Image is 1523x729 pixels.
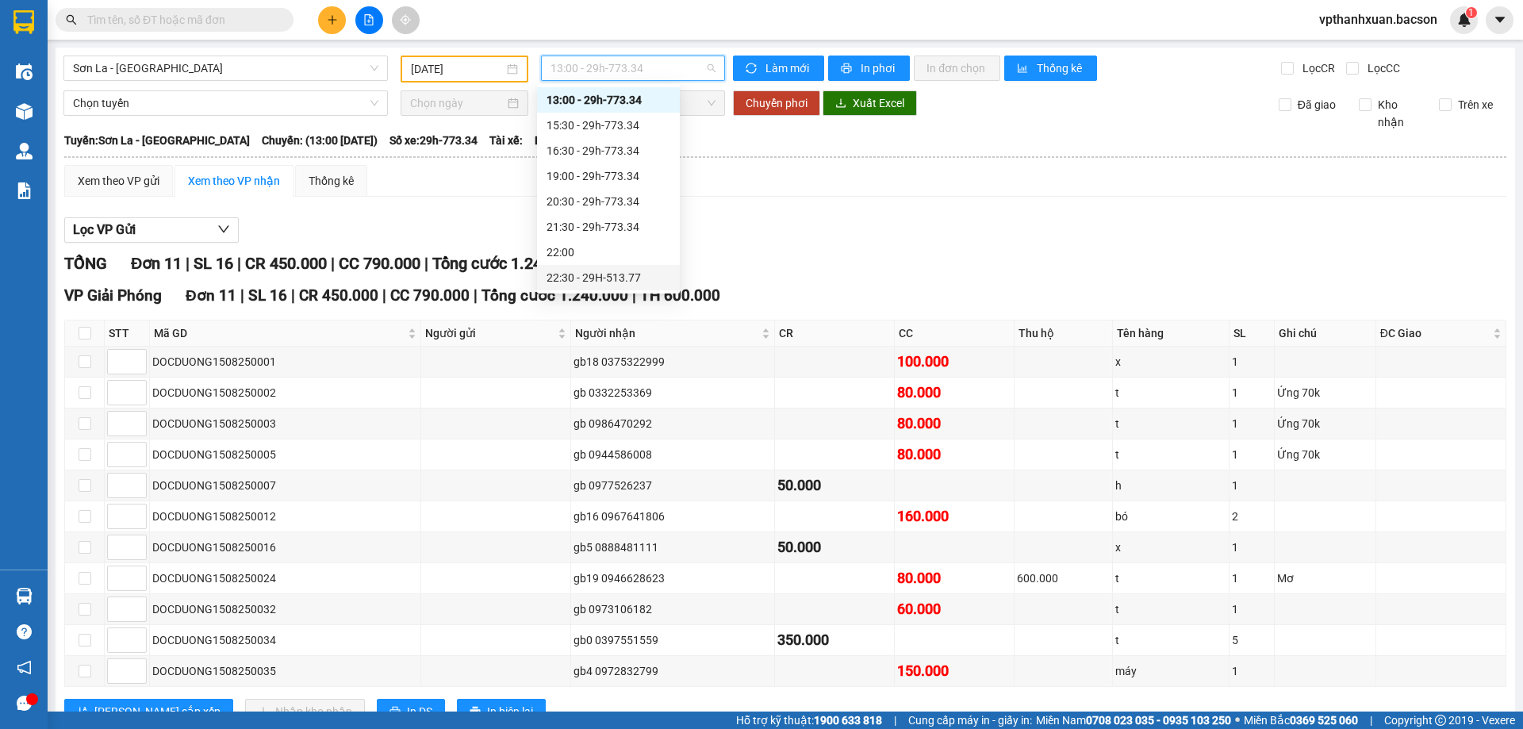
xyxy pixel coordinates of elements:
th: Thu hộ [1015,320,1113,347]
div: 22:00 [547,244,670,261]
span: question-circle [17,624,32,639]
span: | [331,254,335,273]
div: gb0 0397551559 [574,631,771,649]
input: Chọn ngày [410,94,504,112]
span: | [424,254,428,273]
strong: 0369 525 060 [1290,714,1358,727]
button: Chuyển phơi [733,90,820,116]
div: 600.000 [1017,570,1110,587]
span: Đơn 11 [186,286,236,305]
div: DOCDUONG1508250024 [152,570,418,587]
span: ⚪️ [1235,717,1240,723]
span: Xuất Excel [853,94,904,112]
th: STT [105,320,150,347]
button: bar-chartThống kê [1004,56,1097,81]
div: Ứng 70k [1277,384,1373,401]
span: | [1370,712,1372,729]
span: download [835,98,846,110]
span: Miền Nam [1036,712,1231,729]
div: t [1115,384,1226,401]
span: plus [327,14,338,25]
div: Mơ [1277,570,1373,587]
div: gb5 0888481111 [574,539,771,556]
div: DOCDUONG1508250007 [152,477,418,494]
span: TỔNG [64,254,107,273]
td: DOCDUONG1508250032 [150,594,421,625]
div: 1 [1232,600,1272,618]
div: 22:30 - 29H-513.77 [547,269,670,286]
button: caret-down [1486,6,1513,34]
div: Xem theo VP gửi [78,172,159,190]
div: gb4 0972832799 [574,662,771,680]
input: 14/08/2025 [411,60,504,78]
span: Cung cấp máy in - giấy in: [908,712,1032,729]
strong: 0708 023 035 - 0935 103 250 [1086,714,1231,727]
span: | [186,254,190,273]
div: 50.000 [777,536,892,558]
span: ĐC Giao [1380,324,1490,342]
strong: 1900 633 818 [814,714,882,727]
td: DOCDUONG1508250005 [150,439,421,470]
div: DOCDUONG1508250032 [152,600,418,618]
button: plus [318,6,346,34]
th: CC [895,320,1015,347]
span: In biên lai [487,703,533,720]
span: | [894,712,896,729]
div: DOCDUONG1508250005 [152,446,418,463]
img: warehouse-icon [16,588,33,604]
div: bó [1115,508,1226,525]
div: gb 0944586008 [574,446,771,463]
div: gb 0973106182 [574,600,771,618]
div: DOCDUONG1508250035 [152,662,418,680]
th: SL [1230,320,1275,347]
img: warehouse-icon [16,63,33,80]
span: | [632,286,636,305]
img: warehouse-icon [16,143,33,159]
span: sort-ascending [77,706,88,719]
img: icon-new-feature [1457,13,1471,27]
span: Loại xe: Giường nằm 40 chỗ [535,132,673,149]
div: h [1115,477,1226,494]
span: Sơn La - Hà Nội [73,56,378,80]
div: x [1115,539,1226,556]
div: 5 [1232,631,1272,649]
span: | [474,286,478,305]
div: Xem theo VP nhận [188,172,280,190]
span: | [382,286,386,305]
td: DOCDUONG1508250034 [150,625,421,656]
span: TH 600.000 [640,286,720,305]
div: 80.000 [897,382,1011,404]
button: file-add [355,6,383,34]
span: Chuyến: (13:00 [DATE]) [262,132,378,149]
td: DOCDUONG1508250024 [150,563,421,594]
span: down [217,223,230,236]
button: printerIn biên lai [457,699,546,724]
span: printer [389,706,401,719]
div: 20:30 - 29h-773.34 [547,193,670,210]
td: DOCDUONG1508250007 [150,470,421,501]
div: gb19 0946628623 [574,570,771,587]
span: In DS [407,703,432,720]
button: printerIn DS [377,699,445,724]
span: Số xe: 29h-773.34 [389,132,478,149]
th: Ghi chú [1275,320,1376,347]
span: bar-chart [1017,63,1030,75]
span: Lọc VP Gửi [73,220,136,240]
span: file-add [363,14,374,25]
div: 16:30 - 29h-773.34 [547,142,670,159]
div: 1 [1232,446,1272,463]
div: Ứng 70k [1277,446,1373,463]
span: Đơn 11 [131,254,182,273]
span: SL 16 [194,254,233,273]
span: CR 450.000 [299,286,378,305]
button: printerIn phơi [828,56,910,81]
span: | [291,286,295,305]
div: 21:30 - 29h-773.34 [547,218,670,236]
button: Lọc VP Gửi [64,217,239,243]
span: 1 [1468,7,1474,18]
button: downloadNhập kho nhận [245,699,365,724]
th: Tên hàng [1113,320,1230,347]
span: Làm mới [765,59,811,77]
span: Người gửi [425,324,554,342]
span: Tổng cước 1.240.000 [432,254,581,273]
